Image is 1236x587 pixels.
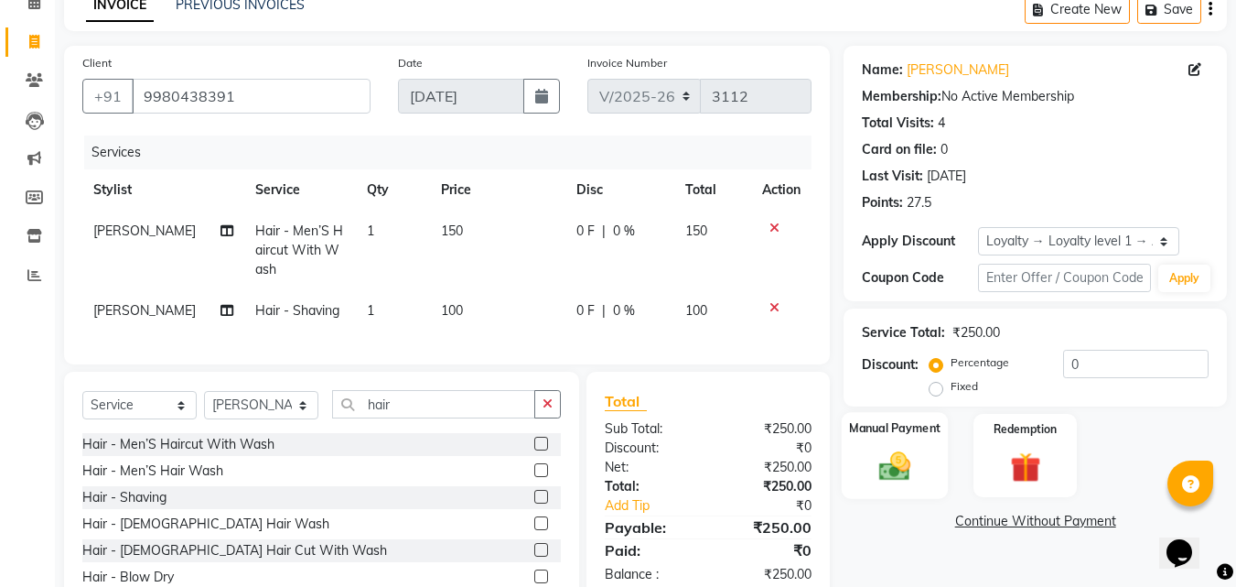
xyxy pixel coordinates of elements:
span: 1 [367,302,374,319]
th: Service [244,169,356,211]
label: Redemption [994,421,1057,438]
div: Hair - [DEMOGRAPHIC_DATA] Hair Wash [82,515,329,534]
div: Hair - Shaving [82,488,167,507]
div: 4 [938,114,945,133]
span: | [602,301,606,321]
input: Enter Offer / Coupon Code [978,264,1151,292]
a: Continue Without Payment [847,512,1223,531]
label: Manual Payment [849,419,940,437]
div: ₹250.00 [708,516,825,538]
input: Search by Name/Mobile/Email/Code [132,79,371,114]
div: ₹250.00 [952,323,1000,342]
div: Total: [591,477,708,496]
button: Apply [1158,265,1210,292]
div: Net: [591,458,708,477]
div: Card on file: [862,140,937,159]
span: 100 [685,302,707,319]
div: Hair - Men’S Hair Wash [82,462,223,481]
span: 150 [685,223,707,239]
span: [PERSON_NAME] [93,223,196,239]
iframe: chat widget [1159,514,1218,569]
div: ₹0 [708,539,825,561]
span: 0 % [613,222,635,241]
div: Membership: [862,87,941,106]
div: Service Total: [862,323,945,342]
div: Points: [862,193,903,212]
th: Price [430,169,565,211]
div: ₹250.00 [708,477,825,496]
span: Hair - Shaving [255,302,339,319]
a: [PERSON_NAME] [907,60,1009,80]
div: ₹250.00 [708,419,825,439]
div: Services [84,136,825,169]
div: Balance : [591,565,708,584]
div: Coupon Code [862,268,977,288]
span: Hair - Men’S Haircut With Wash [255,223,343,277]
span: 0 F [576,301,595,321]
span: [PERSON_NAME] [93,302,196,319]
div: Last Visit: [862,167,923,186]
div: Paid: [591,539,708,561]
div: 27.5 [907,193,931,212]
div: Hair - Blow Dry [82,568,174,587]
a: Add Tip [591,496,727,516]
th: Action [751,169,811,211]
div: Hair - [DEMOGRAPHIC_DATA] Hair Cut With Wash [82,541,387,560]
label: Percentage [951,354,1009,371]
th: Stylist [82,169,244,211]
div: Payable: [591,516,708,538]
div: No Active Membership [862,87,1209,106]
span: Total [605,392,647,411]
span: 150 [441,223,463,239]
th: Qty [356,169,430,211]
div: Discount: [591,439,708,458]
span: 100 [441,302,463,319]
div: Name: [862,60,903,80]
img: _gift.svg [1001,449,1050,486]
span: | [602,222,606,241]
div: [DATE] [927,167,966,186]
div: Total Visits: [862,114,934,133]
div: Hair - Men’S Haircut With Wash [82,435,274,454]
div: 0 [940,140,948,159]
input: Search or Scan [332,390,535,419]
th: Total [674,169,752,211]
label: Invoice Number [587,55,667,71]
span: 1 [367,223,374,239]
div: Apply Discount [862,232,977,251]
div: Discount: [862,355,919,375]
div: ₹250.00 [708,458,825,477]
label: Fixed [951,378,978,395]
label: Date [398,55,423,71]
div: ₹0 [728,496,826,516]
div: ₹250.00 [708,565,825,584]
div: ₹0 [708,439,825,458]
th: Disc [565,169,674,211]
span: 0 % [613,301,635,321]
div: Sub Total: [591,419,708,439]
label: Client [82,55,112,71]
button: +91 [82,79,134,114]
img: _cash.svg [869,448,920,484]
span: 0 F [576,222,595,241]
